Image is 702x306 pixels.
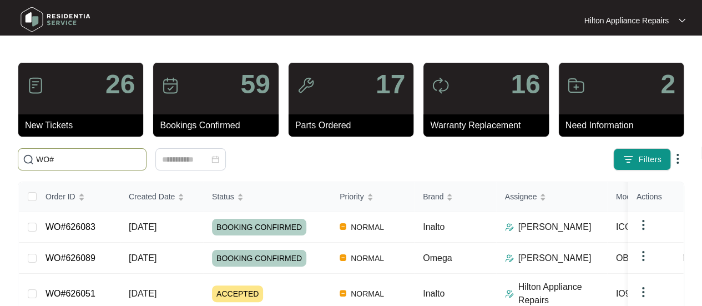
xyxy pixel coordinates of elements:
[129,222,156,232] span: [DATE]
[120,182,203,212] th: Created Date
[565,119,684,132] p: Need Information
[340,254,346,261] img: Vercel Logo
[129,190,175,203] span: Created Date
[37,182,120,212] th: Order ID
[36,153,142,165] input: Search by Order Id, Assignee Name, Customer Name, Brand and Model
[203,182,331,212] th: Status
[584,15,669,26] p: Hilton Appliance Repairs
[295,119,413,132] p: Parts Ordered
[505,254,514,263] img: Assigner Icon
[161,77,179,94] img: icon
[628,182,683,212] th: Actions
[46,190,75,203] span: Order ID
[212,190,234,203] span: Status
[671,152,684,165] img: dropdown arrow
[105,71,135,98] p: 26
[623,154,634,165] img: filter icon
[346,287,388,300] span: NORMAL
[346,220,388,234] span: NORMAL
[637,249,650,263] img: dropdown arrow
[660,71,675,98] p: 2
[638,154,661,165] span: Filters
[340,290,346,297] img: Vercel Logo
[297,77,315,94] img: icon
[679,18,685,23] img: dropdown arrow
[637,285,650,299] img: dropdown arrow
[46,222,95,232] a: WO#626083
[423,222,445,232] span: Inalto
[129,253,156,263] span: [DATE]
[129,289,156,298] span: [DATE]
[505,289,514,298] img: Assigner Icon
[160,119,278,132] p: Bookings Confirmed
[423,289,445,298] span: Inalto
[613,148,671,170] button: filter iconFilters
[430,119,548,132] p: Warranty Replacement
[212,250,306,267] span: BOOKING CONFIRMED
[432,77,450,94] img: icon
[46,289,95,298] a: WO#626051
[518,220,592,234] p: [PERSON_NAME]
[414,182,496,212] th: Brand
[212,285,263,302] span: ACCEPTED
[518,252,592,265] p: [PERSON_NAME]
[25,119,143,132] p: New Tickets
[240,71,270,98] p: 59
[27,77,44,94] img: icon
[505,190,537,203] span: Assignee
[376,71,405,98] p: 17
[340,190,364,203] span: Priority
[637,218,650,232] img: dropdown arrow
[505,223,514,232] img: Assigner Icon
[511,71,540,98] p: 16
[423,253,452,263] span: Omega
[331,182,414,212] th: Priority
[567,77,585,94] img: icon
[23,154,34,165] img: search-icon
[346,252,388,265] span: NORMAL
[17,3,94,36] img: residentia service logo
[212,219,306,235] span: BOOKING CONFIRMED
[496,182,607,212] th: Assignee
[46,253,95,263] a: WO#626089
[616,190,637,203] span: Model
[423,190,443,203] span: Brand
[340,223,346,230] img: Vercel Logo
